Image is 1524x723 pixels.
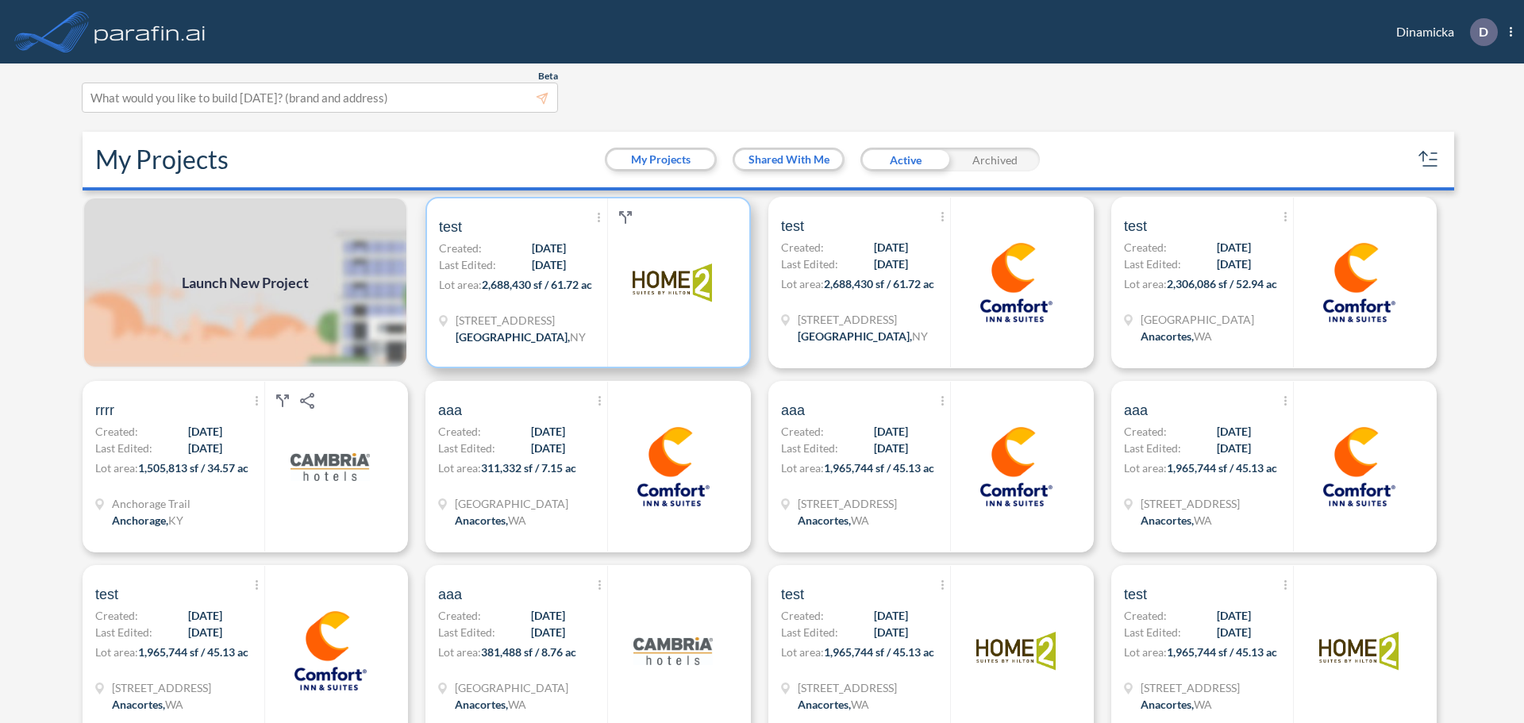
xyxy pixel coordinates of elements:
span: 1,965,744 sf / 45.13 ac [824,645,934,659]
span: WA [508,698,526,711]
span: WA [1194,329,1212,343]
span: [DATE] [874,440,908,456]
span: test [781,585,804,604]
span: 293 Benedict Ave [456,312,586,329]
span: NY [912,329,928,343]
span: 311,332 sf / 7.15 ac [481,461,576,475]
span: [DATE] [874,624,908,640]
span: [GEOGRAPHIC_DATA] , [798,329,912,343]
span: 5614 Ferry Terminal Rd [1141,495,1240,512]
span: 381,488 sf / 8.76 ac [481,645,576,659]
span: Created: [781,607,824,624]
span: [DATE] [188,607,222,624]
span: Created: [1124,423,1167,440]
div: Anacortes, WA [1141,512,1212,529]
img: logo [976,243,1056,322]
span: Lot area: [439,278,482,291]
span: Lot area: [1124,461,1167,475]
span: Anacortes , [798,513,851,527]
button: sort [1416,147,1441,172]
p: D [1479,25,1488,39]
span: Last Edited: [439,256,496,273]
span: [DATE] [874,256,908,272]
span: [DATE] [1217,239,1251,256]
span: Last Edited: [1124,624,1181,640]
span: [DATE] [874,607,908,624]
span: 2,306,086 sf / 52.94 ac [1167,277,1277,290]
span: Last Edited: [438,624,495,640]
span: rrrr [95,401,114,420]
span: Lot area: [781,461,824,475]
span: 5614 Ferry Terminal Rd [1141,679,1240,696]
span: [DATE] [1217,256,1251,272]
span: Lot area: [781,277,824,290]
span: Lot area: [95,461,138,475]
span: Anchorage , [112,513,168,527]
span: Last Edited: [781,440,838,456]
img: logo [91,16,209,48]
span: Last Edited: [438,440,495,456]
span: WA [165,698,183,711]
span: 1,965,744 sf / 45.13 ac [1167,461,1277,475]
span: Created: [1124,239,1167,256]
img: logo [291,427,370,506]
div: Tarrytown, NY [456,329,586,345]
span: Launch New Project [182,272,309,294]
span: Anacortes Ferry Terminal [455,679,568,696]
span: Created: [95,423,138,440]
span: KY [168,513,183,527]
img: logo [633,611,713,690]
span: test [439,217,462,237]
span: Anacortes Ferry Terminal [455,495,568,512]
img: logo [633,243,712,322]
div: Anacortes, WA [1141,696,1212,713]
span: Lot area: [438,461,481,475]
span: [DATE] [532,256,566,273]
span: Anacortes , [1141,329,1194,343]
span: Anacortes , [455,698,508,711]
span: Lot area: [1124,645,1167,659]
img: add [83,197,408,368]
span: WA [1194,513,1212,527]
span: 1,965,744 sf / 45.13 ac [138,645,248,659]
span: Anchorage Trail [112,495,190,512]
span: Anacortes , [455,513,508,527]
span: [DATE] [188,624,222,640]
span: 1,965,744 sf / 45.13 ac [824,461,934,475]
span: WA [1194,698,1212,711]
span: Created: [95,607,138,624]
div: Anacortes, WA [455,696,526,713]
span: aaa [438,585,462,604]
span: Last Edited: [1124,256,1181,272]
div: Anacortes, WA [455,512,526,529]
button: My Projects [607,150,714,169]
span: [DATE] [1217,624,1251,640]
span: Lot area: [781,645,824,659]
span: WA [851,698,869,711]
span: Created: [1124,607,1167,624]
div: Anacortes, WA [1141,328,1212,344]
img: logo [1319,427,1399,506]
span: [DATE] [874,423,908,440]
span: test [95,585,118,604]
span: Created: [781,423,824,440]
div: Anchorage, KY [112,512,183,529]
span: Lot area: [438,645,481,659]
div: Tarrytown, NY [798,328,928,344]
span: Created: [439,240,482,256]
span: test [1124,217,1147,236]
div: Dinamicka [1372,18,1512,46]
span: 293 Benedict Ave [798,311,928,328]
span: Anacortes , [798,698,851,711]
span: [DATE] [188,440,222,456]
span: aaa [438,401,462,420]
span: Last Edited: [95,440,152,456]
span: [DATE] [1217,423,1251,440]
button: Shared With Me [735,150,842,169]
span: [DATE] [874,239,908,256]
div: Active [860,148,950,171]
span: test [1124,585,1147,604]
div: Anacortes, WA [112,696,183,713]
h2: My Projects [95,144,229,175]
span: aaa [1124,401,1148,420]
